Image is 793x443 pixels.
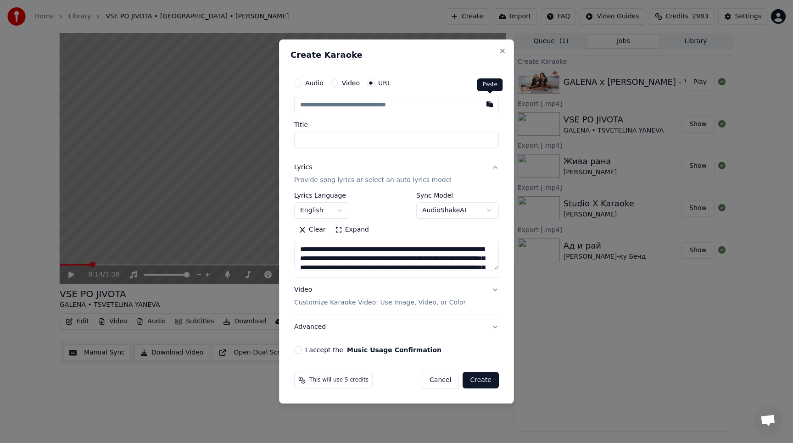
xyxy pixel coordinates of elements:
[294,122,499,128] label: Title
[309,377,369,384] span: This will use 5 credits
[305,80,324,86] label: Audio
[290,51,503,59] h2: Create Karaoke
[347,347,441,353] button: I accept the
[477,78,503,91] div: Paste
[330,222,374,237] button: Expand
[294,192,349,199] label: Lyrics Language
[294,298,466,307] p: Customize Karaoke Video: Use Image, Video, or Color
[294,192,499,277] div: LyricsProvide song lyrics or select an auto lyrics model
[342,80,360,86] label: Video
[294,176,452,185] p: Provide song lyrics or select an auto lyrics model
[378,80,391,86] label: URL
[294,155,499,192] button: LyricsProvide song lyrics or select an auto lyrics model
[294,278,499,315] button: VideoCustomize Karaoke Video: Use Image, Video, or Color
[463,372,499,388] button: Create
[422,372,459,388] button: Cancel
[305,347,441,353] label: I accept the
[416,192,499,199] label: Sync Model
[294,222,330,237] button: Clear
[294,163,312,172] div: Lyrics
[294,315,499,339] button: Advanced
[294,285,466,307] div: Video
